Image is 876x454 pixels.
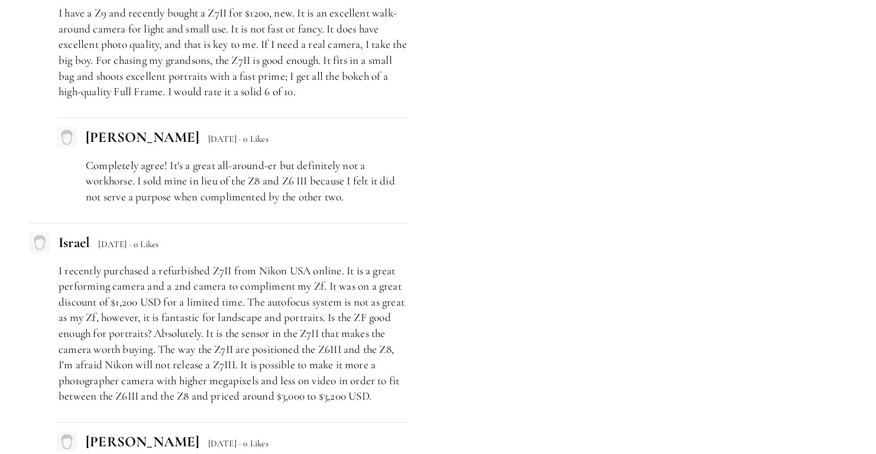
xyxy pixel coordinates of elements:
[59,234,90,251] span: Israel
[208,134,237,144] span: [DATE]
[239,438,269,449] span: · 0 Likes
[239,134,269,144] span: · 0 Likes
[86,433,199,450] span: [PERSON_NAME]
[59,263,408,404] p: I recently purchased a refurbished Z7II from Nikon USA online. It is a great performing camera an...
[86,158,408,205] p: Completely agree! It's a great all-around-er but definitely not a workhorse. I sold mine in lieu ...
[208,438,237,449] span: [DATE]
[86,128,199,146] span: [PERSON_NAME]
[59,5,408,100] p: I have a Z9 and recently bought a Z7II for $1200, new. It is an excellent walk-around camera for ...
[98,239,127,249] span: [DATE]
[130,239,159,249] span: · 0 Likes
